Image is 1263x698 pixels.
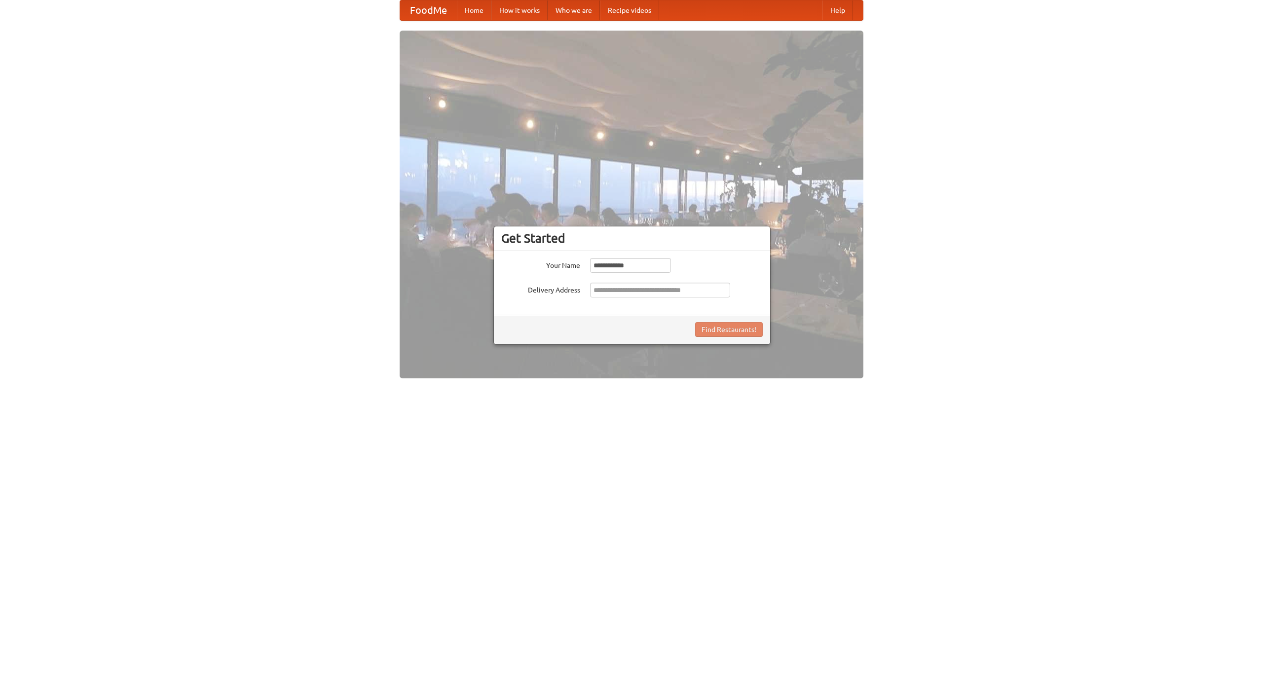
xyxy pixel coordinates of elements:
a: Who we are [548,0,600,20]
a: Recipe videos [600,0,659,20]
a: Home [457,0,491,20]
label: Your Name [501,258,580,270]
label: Delivery Address [501,283,580,295]
h3: Get Started [501,231,763,246]
a: Help [822,0,853,20]
button: Find Restaurants! [695,322,763,337]
a: FoodMe [400,0,457,20]
a: How it works [491,0,548,20]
